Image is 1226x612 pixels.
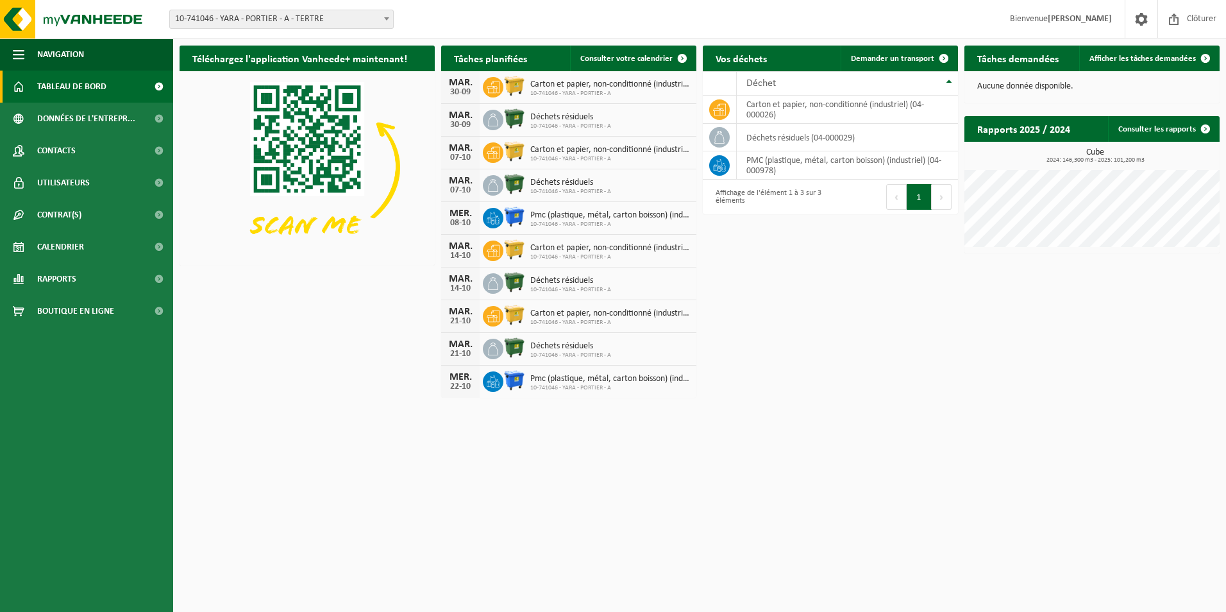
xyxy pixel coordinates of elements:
a: Afficher les tâches demandées [1079,46,1218,71]
div: MAR. [448,339,473,350]
span: Utilisateurs [37,167,90,199]
span: Consulter votre calendrier [580,55,673,63]
img: WB-1100-HPE-GN-01 [503,337,525,359]
button: 1 [907,184,932,210]
div: 07-10 [448,153,473,162]
span: Afficher les tâches demandées [1089,55,1196,63]
button: Previous [886,184,907,210]
div: 21-10 [448,350,473,359]
h2: Tâches demandées [964,46,1071,71]
span: Contacts [37,135,76,167]
span: Carton et papier, non-conditionné (industriel) [530,243,690,253]
span: 10-741046 - YARA - PORTIER - A [530,123,611,130]
span: Pmc (plastique, métal, carton boisson) (industriel) [530,374,690,384]
span: Carton et papier, non-conditionné (industriel) [530,309,690,319]
span: 10-741046 - YARA - PORTIER - A [530,188,611,196]
div: 30-09 [448,88,473,97]
span: 10-741046 - YARA - PORTIER - A [530,253,690,261]
span: 10-741046 - YARA - PORTIER - A [530,286,611,294]
span: Navigation [37,38,84,71]
img: Download de VHEPlus App [180,71,435,263]
span: 2024: 146,300 m3 - 2025: 101,200 m3 [971,157,1220,164]
h2: Vos déchets [703,46,780,71]
span: Données de l'entrepr... [37,103,135,135]
div: MAR. [448,176,473,186]
a: Consulter votre calendrier [570,46,695,71]
td: déchets résiduels (04-000029) [737,124,958,151]
span: Calendrier [37,231,84,263]
a: Demander un transport [841,46,957,71]
span: Déchets résiduels [530,178,611,188]
span: Contrat(s) [37,199,81,231]
span: Tableau de bord [37,71,106,103]
span: 10-741046 - YARA - PORTIER - A [530,319,690,327]
span: 10-741046 - YARA - PORTIER - A - TERTRE [169,10,394,29]
span: Pmc (plastique, métal, carton boisson) (industriel) [530,210,690,221]
span: 10-741046 - YARA - PORTIER - A [530,221,690,228]
h2: Rapports 2025 / 2024 [964,116,1083,141]
span: 10-741046 - YARA - PORTIER - A [530,90,690,98]
div: 14-10 [448,251,473,260]
td: carton et papier, non-conditionné (industriel) (04-000026) [737,96,958,124]
img: WB-1100-HPE-BE-01 [503,206,525,228]
img: WB-1100-HPE-YW-01 [503,304,525,326]
span: Demander un transport [851,55,934,63]
a: Consulter les rapports [1108,116,1218,142]
p: Aucune donnée disponible. [977,82,1207,91]
div: 22-10 [448,382,473,391]
img: WB-1100-HPE-GN-01 [503,108,525,130]
div: 21-10 [448,317,473,326]
strong: [PERSON_NAME] [1048,14,1112,24]
td: PMC (plastique, métal, carton boisson) (industriel) (04-000978) [737,151,958,180]
div: MER. [448,208,473,219]
span: Déchet [746,78,776,89]
span: 10-741046 - YARA - PORTIER - A [530,384,690,392]
button: Next [932,184,952,210]
span: 10-741046 - YARA - PORTIER - A - TERTRE [170,10,393,28]
img: WB-1100-HPE-BE-01 [503,370,525,391]
h2: Tâches planifiées [441,46,540,71]
img: WB-1100-HPE-YW-01 [503,75,525,97]
span: Déchets résiduels [530,341,611,352]
img: WB-1100-HPE-GN-01 [503,271,525,293]
img: WB-1100-HPE-YW-01 [503,140,525,162]
span: Déchets résiduels [530,276,611,286]
div: 08-10 [448,219,473,228]
span: Carton et papier, non-conditionné (industriel) [530,80,690,90]
span: Carton et papier, non-conditionné (industriel) [530,145,690,155]
img: WB-1100-HPE-GN-01 [503,173,525,195]
div: 30-09 [448,121,473,130]
img: WB-1100-HPE-YW-01 [503,239,525,260]
span: Boutique en ligne [37,295,114,327]
span: Déchets résiduels [530,112,611,123]
div: MAR. [448,143,473,153]
h3: Cube [971,148,1220,164]
div: MER. [448,372,473,382]
div: 14-10 [448,284,473,293]
h2: Téléchargez l'application Vanheede+ maintenant! [180,46,420,71]
span: 10-741046 - YARA - PORTIER - A [530,352,611,359]
div: MAR. [448,274,473,284]
span: 10-741046 - YARA - PORTIER - A [530,155,690,163]
div: MAR. [448,307,473,317]
div: MAR. [448,110,473,121]
div: MAR. [448,78,473,88]
span: Rapports [37,263,76,295]
div: 07-10 [448,186,473,195]
div: Affichage de l'élément 1 à 3 sur 3 éléments [709,183,824,211]
div: MAR. [448,241,473,251]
